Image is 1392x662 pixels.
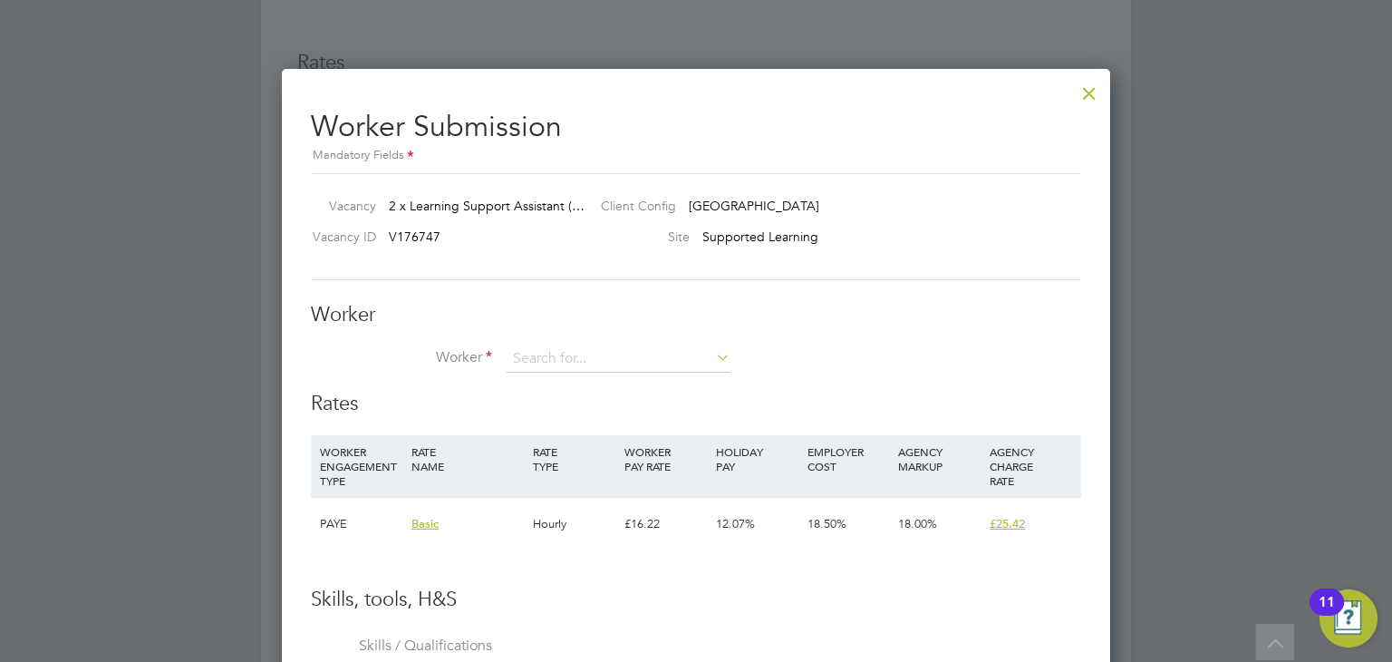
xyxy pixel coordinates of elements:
[803,435,894,482] div: EMPLOYER COST
[389,229,440,245] span: V176747
[716,516,755,531] span: 12.07%
[507,346,730,373] input: Search for...
[304,229,376,245] label: Vacancy ID
[311,637,492,656] label: Skills / Qualifications
[304,198,376,214] label: Vacancy
[702,229,818,245] span: Supported Learning
[315,498,407,550] div: PAYE
[311,146,1081,166] div: Mandatory Fields
[389,198,585,214] span: 2 x Learning Support Assistant (…
[407,435,528,482] div: RATE NAME
[528,435,620,482] div: RATE TYPE
[620,435,711,482] div: WORKER PAY RATE
[586,198,676,214] label: Client Config
[620,498,711,550] div: £16.22
[1319,589,1377,647] button: Open Resource Center, 11 new notifications
[1319,602,1335,626] div: 11
[315,435,407,497] div: WORKER ENGAGEMENT TYPE
[311,391,1081,417] h3: Rates
[586,229,690,245] label: Site
[985,435,1077,497] div: AGENCY CHARGE RATE
[894,435,985,482] div: AGENCY MARKUP
[711,435,803,482] div: HOLIDAY PAY
[311,302,1081,328] h3: Worker
[990,516,1025,531] span: £25.42
[528,498,620,550] div: Hourly
[311,348,492,367] label: Worker
[898,516,937,531] span: 18.00%
[311,587,1081,613] h3: Skills, tools, H&S
[311,94,1081,166] h2: Worker Submission
[807,516,846,531] span: 18.50%
[411,516,439,531] span: Basic
[689,198,819,214] span: [GEOGRAPHIC_DATA]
